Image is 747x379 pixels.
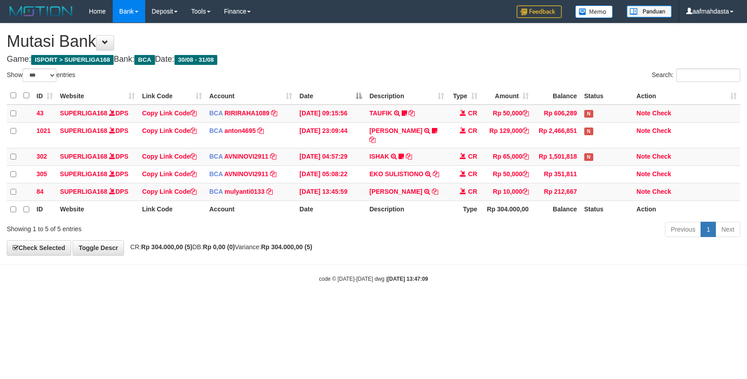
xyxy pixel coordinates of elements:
th: Account [206,201,296,218]
a: Note [637,170,651,178]
span: 302 [37,153,47,160]
span: CR [468,153,477,160]
a: Copy AVNINOVI2911 to clipboard [270,170,276,178]
th: Website: activate to sort column ascending [56,87,138,105]
th: Account: activate to sort column ascending [206,87,296,105]
span: 43 [37,110,44,117]
td: [DATE] 09:15:56 [296,105,366,123]
a: Copy Rp 50,000 to clipboard [522,110,529,117]
th: ID [33,201,56,218]
td: Rp 2,466,851 [532,122,581,148]
td: Rp 129,000 [481,122,532,148]
span: CR [468,170,477,178]
img: MOTION_logo.png [7,5,75,18]
a: mulyanti0133 [225,188,265,195]
th: Action: activate to sort column ascending [633,87,740,105]
span: 1021 [37,127,50,134]
span: BCA [209,188,223,195]
th: Status [581,87,633,105]
td: Rp 50,000 [481,105,532,123]
th: Link Code: activate to sort column ascending [138,87,206,105]
a: Copy Link Code [142,127,197,134]
span: 30/08 - 31/08 [174,55,218,65]
th: Type: activate to sort column ascending [448,87,481,105]
span: ISPORT > SUPERLIGA168 [31,55,114,65]
a: Copy AVNINOVI2911 to clipboard [270,153,276,160]
a: Note [637,153,651,160]
a: Note [637,188,651,195]
a: anton4695 [225,127,256,134]
td: [DATE] 04:57:29 [296,148,366,165]
span: Has Note [584,110,593,118]
a: Copy Link Code [142,170,197,178]
a: Copy anton4695 to clipboard [257,127,264,134]
th: Date: activate to sort column descending [296,87,366,105]
th: Balance [532,201,581,218]
a: SUPERLIGA168 [60,110,107,117]
a: Copy Link Code [142,110,197,117]
span: CR [468,110,477,117]
span: BCA [209,153,223,160]
a: SUPERLIGA168 [60,127,107,134]
span: CR [468,127,477,134]
th: Description [366,201,447,218]
a: Copy mulyanti0133 to clipboard [266,188,273,195]
th: Type [448,201,481,218]
td: Rp 212,667 [532,183,581,201]
a: Toggle Descr [73,240,124,256]
a: Copy SRI BASUKI to clipboard [369,136,376,143]
th: Website [56,201,138,218]
th: Link Code [138,201,206,218]
img: Button%20Memo.svg [575,5,613,18]
td: [DATE] 23:09:44 [296,122,366,148]
span: Has Note [584,153,593,161]
span: BCA [134,55,155,65]
a: Copy Link Code [142,188,197,195]
td: Rp 10,000 [481,183,532,201]
a: RIRIRAHA1089 [225,110,270,117]
h4: Game: Bank: Date: [7,55,740,64]
span: Has Note [584,128,593,135]
td: Rp 65,000 [481,148,532,165]
label: Search: [652,68,740,82]
td: Rp 606,289 [532,105,581,123]
span: BCA [209,127,223,134]
td: [DATE] 13:45:59 [296,183,366,201]
a: TAUFIK [369,110,392,117]
td: DPS [56,165,138,183]
a: SUPERLIGA168 [60,188,107,195]
a: Note [637,127,651,134]
label: Show entries [7,68,75,82]
a: Check [652,153,671,160]
a: AVNINOVI2911 [224,170,268,178]
strong: Rp 304.000,00 (5) [141,243,192,251]
a: SUPERLIGA168 [60,153,107,160]
a: EKO SULISTIONO [369,170,423,178]
a: Check [652,110,671,117]
a: Copy RIRIRAHA1089 to clipboard [271,110,277,117]
img: Feedback.jpg [517,5,562,18]
a: Check [652,170,671,178]
td: DPS [56,105,138,123]
td: Rp 351,811 [532,165,581,183]
a: ISHAK [369,153,389,160]
a: SUPERLIGA168 [60,170,107,178]
th: Rp 304.000,00 [481,201,532,218]
a: AVNINOVI2911 [224,153,268,160]
th: Balance [532,87,581,105]
span: CR [468,188,477,195]
a: [PERSON_NAME] [369,188,422,195]
td: DPS [56,183,138,201]
input: Search: [676,68,740,82]
td: DPS [56,122,138,148]
div: Showing 1 to 5 of 5 entries [7,221,304,233]
td: Rp 50,000 [481,165,532,183]
th: ID: activate to sort column ascending [33,87,56,105]
th: Amount: activate to sort column ascending [481,87,532,105]
a: Copy EKO SULISTIONO to clipboard [433,170,439,178]
th: Action [633,201,740,218]
td: DPS [56,148,138,165]
span: 84 [37,188,44,195]
small: code © [DATE]-[DATE] dwg | [319,276,428,282]
a: Previous [665,222,701,237]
